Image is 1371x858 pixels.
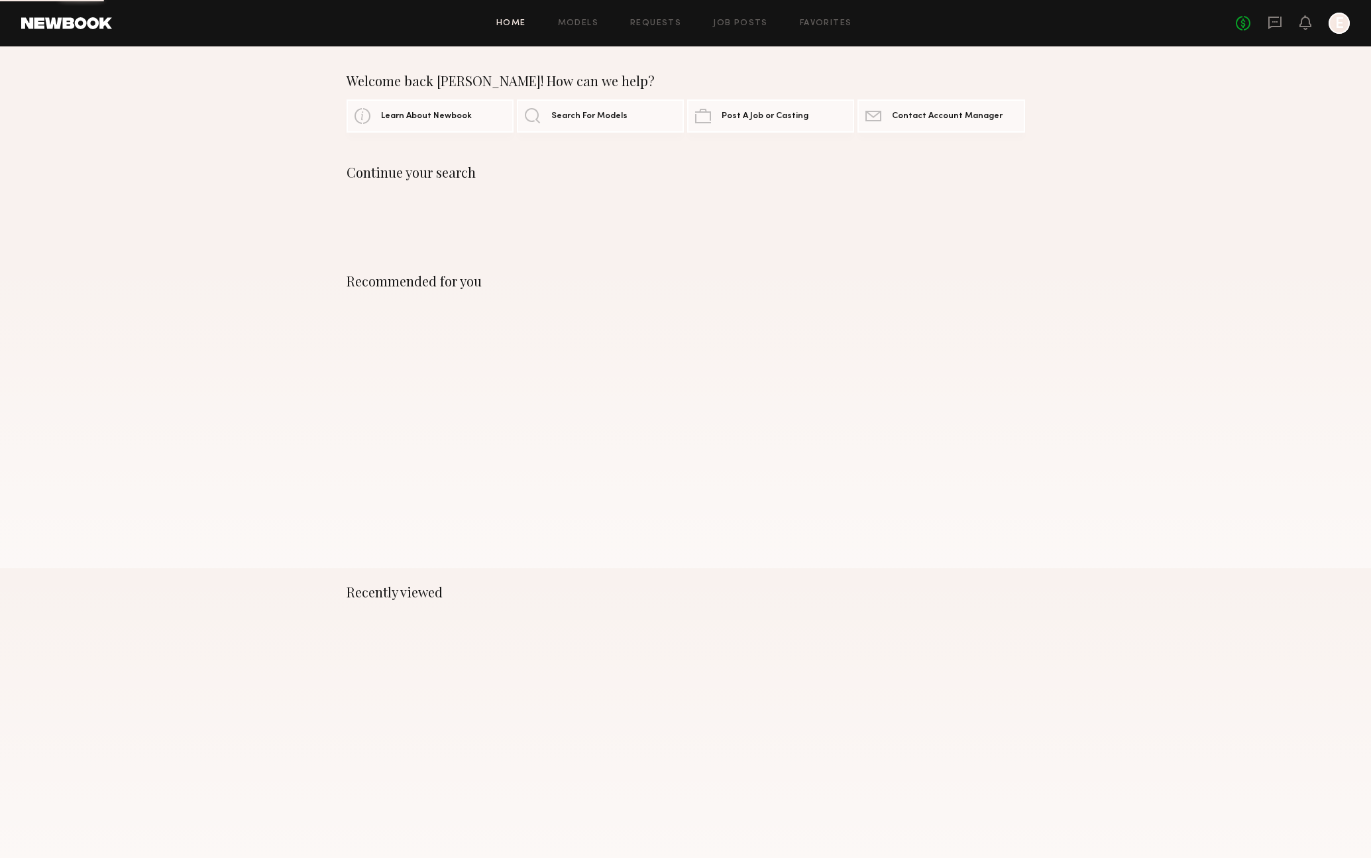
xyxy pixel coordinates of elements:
a: Home [496,19,526,28]
a: Learn About Newbook [347,99,514,133]
div: Welcome back [PERSON_NAME]! How can we help? [347,73,1025,89]
div: Recommended for you [347,273,1025,289]
a: E [1329,13,1350,34]
a: Job Posts [713,19,768,28]
a: Models [558,19,598,28]
span: Contact Account Manager [892,112,1003,121]
a: Favorites [800,19,852,28]
span: Post A Job or Casting [722,112,808,121]
div: Recently viewed [347,584,1025,600]
a: Contact Account Manager [857,99,1024,133]
a: Post A Job or Casting [687,99,854,133]
span: Learn About Newbook [381,112,472,121]
a: Requests [630,19,681,28]
div: Continue your search [347,164,1025,180]
span: Search For Models [551,112,628,121]
a: Search For Models [517,99,684,133]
